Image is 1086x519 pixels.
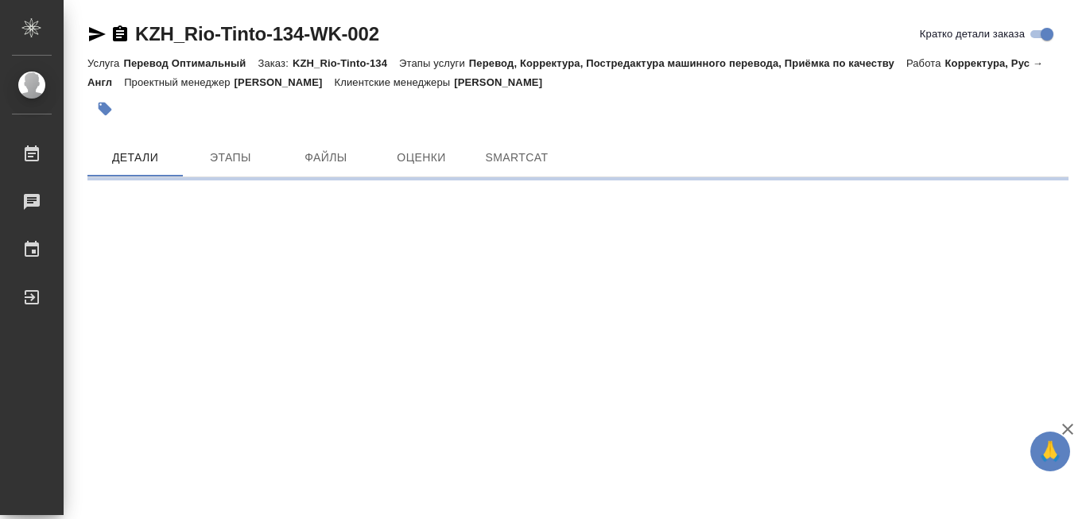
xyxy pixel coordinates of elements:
[335,76,455,88] p: Клиентские менеджеры
[479,148,555,168] span: SmartCat
[469,57,906,69] p: Перевод, Корректура, Постредактура машинного перевода, Приёмка по качеству
[111,25,130,44] button: Скопировать ссылку
[906,57,945,69] p: Работа
[192,148,269,168] span: Этапы
[87,57,123,69] p: Услуга
[1030,432,1070,471] button: 🙏
[124,76,234,88] p: Проектный менеджер
[87,25,107,44] button: Скопировать ссылку для ЯМессенджера
[135,23,379,45] a: KZH_Rio-Tinto-134-WK-002
[1037,435,1064,468] span: 🙏
[97,148,173,168] span: Детали
[454,76,554,88] p: [PERSON_NAME]
[383,148,460,168] span: Оценки
[123,57,258,69] p: Перевод Оптимальный
[293,57,399,69] p: KZH_Rio-Tinto-134
[288,148,364,168] span: Файлы
[87,91,122,126] button: Добавить тэг
[258,57,292,69] p: Заказ:
[920,26,1025,42] span: Кратко детали заказа
[399,57,469,69] p: Этапы услуги
[235,76,335,88] p: [PERSON_NAME]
